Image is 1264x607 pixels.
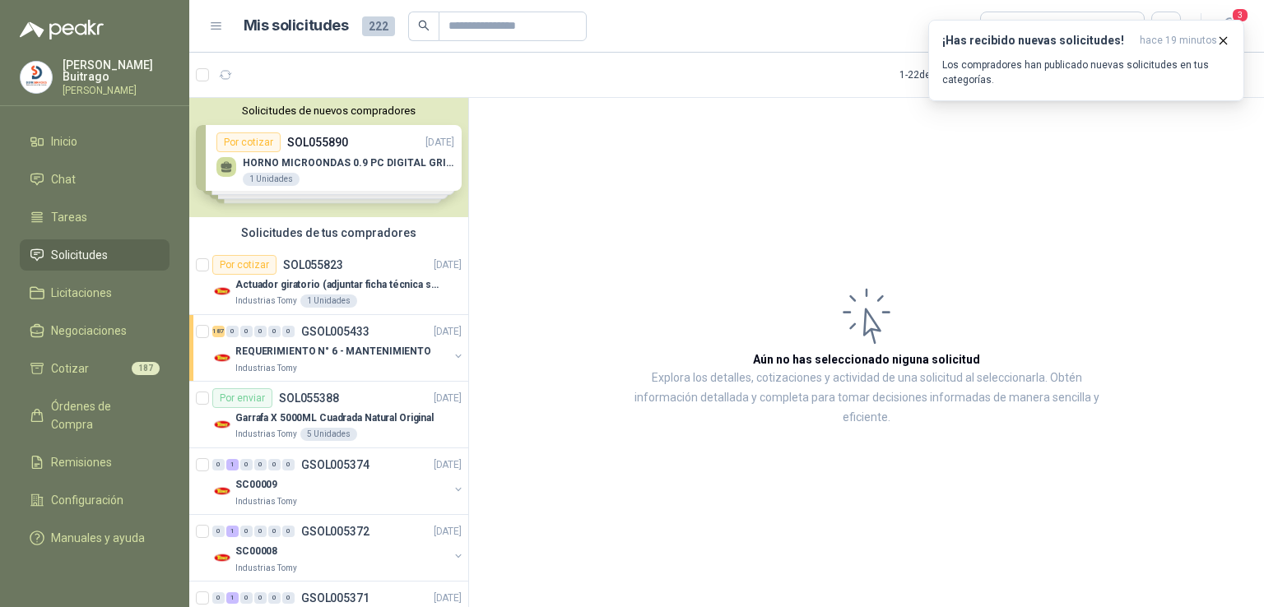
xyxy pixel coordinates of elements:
span: hace 19 minutos [1140,34,1217,48]
img: Company Logo [212,481,232,501]
span: 187 [132,362,160,375]
div: 0 [212,526,225,537]
div: Por cotizar [212,255,276,275]
a: Remisiones [20,447,170,478]
img: Company Logo [212,548,232,568]
img: Company Logo [212,281,232,301]
p: [DATE] [434,524,462,540]
div: Solicitudes de nuevos compradoresPor cotizarSOL055890[DATE] HORNO MICROONDAS 0.9 PC DIGITAL GRIS ... [189,98,468,217]
span: 3 [1231,7,1249,23]
div: 0 [240,326,253,337]
span: Negociaciones [51,322,127,340]
img: Logo peakr [20,20,104,39]
a: 0 1 0 0 0 0 GSOL005374[DATE] Company LogoSC00009Industrias Tomy [212,455,465,507]
span: Tareas [51,208,87,226]
a: 0 1 0 0 0 0 GSOL005372[DATE] Company LogoSC00008Industrias Tomy [212,521,465,574]
div: 0 [212,459,225,470]
div: 0 [282,459,295,470]
div: 1 - 22 de 22 [899,62,995,88]
a: Licitaciones [20,277,170,308]
div: 0 [240,592,253,604]
span: Inicio [51,132,77,151]
button: 3 [1215,12,1244,41]
div: 0 [240,459,253,470]
div: 1 Unidades [300,294,357,308]
div: Todas [991,17,1025,35]
div: Solicitudes de tus compradores [189,217,468,248]
div: 0 [254,326,267,337]
a: Por enviarSOL055388[DATE] Company LogoGarrafa X 5000ML Cuadrada Natural OriginalIndustrias Tomy5 ... [189,382,468,448]
p: [DATE] [434,591,462,606]
span: search [418,20,430,31]
h1: Mis solicitudes [244,14,349,38]
a: Por cotizarSOL055823[DATE] Company LogoActuador giratorio (adjuntar ficha técnica si es diferente... [189,248,468,315]
div: 0 [268,459,281,470]
p: SOL055388 [279,392,339,404]
a: Configuración [20,484,170,516]
div: 0 [268,326,281,337]
div: 0 [282,326,295,337]
p: GSOL005433 [301,326,369,337]
a: Manuales y ayuda [20,522,170,554]
a: 187 0 0 0 0 0 GSOL005433[DATE] Company LogoREQUERIMIENTO N° 6 - MANTENIMIENTOIndustrias Tomy [212,322,465,374]
p: Industrias Tomy [235,361,297,374]
p: [DATE] [434,324,462,340]
img: Company Logo [212,415,232,434]
a: Inicio [20,126,170,157]
p: [DATE] [434,257,462,273]
p: Explora los detalles, cotizaciones y actividad de una solicitud al seleccionarla. Obtén informaci... [634,368,1099,428]
p: SC00009 [235,477,277,493]
p: REQUERIMIENTO N° 6 - MANTENIMIENTO [235,344,431,359]
p: [DATE] [434,457,462,473]
p: Los compradores han publicado nuevas solicitudes en tus categorías. [942,58,1230,87]
p: [PERSON_NAME] [63,86,170,95]
div: 1 [226,526,239,537]
span: 222 [362,16,395,36]
p: Industrias Tomy [235,294,297,308]
div: 0 [268,592,281,604]
span: Solicitudes [51,246,108,264]
p: Industrias Tomy [235,494,297,507]
span: Cotizar [51,359,89,378]
div: 1 [226,459,239,470]
div: 187 [212,326,225,337]
button: ¡Has recibido nuevas solicitudes!hace 19 minutos Los compradores han publicado nuevas solicitudes... [928,20,1244,101]
a: Órdenes de Compra [20,391,170,440]
div: 0 [254,526,267,537]
a: Cotizar187 [20,353,170,384]
div: Por enviar [212,388,272,408]
p: [PERSON_NAME] Buitrago [63,59,170,82]
div: 0 [212,592,225,604]
p: SOL055823 [283,259,343,271]
span: Remisiones [51,453,112,471]
div: 0 [254,592,267,604]
div: 0 [226,326,239,337]
img: Company Logo [21,62,52,93]
img: Company Logo [212,348,232,368]
div: 0 [282,592,295,604]
a: Solicitudes [20,239,170,271]
div: 0 [282,526,295,537]
p: Industrias Tomy [235,428,297,441]
h3: ¡Has recibido nuevas solicitudes! [942,34,1133,48]
h3: Aún no has seleccionado niguna solicitud [753,350,980,368]
p: GSOL005374 [301,459,369,470]
p: GSOL005371 [301,592,369,604]
div: 0 [268,526,281,537]
div: 5 Unidades [300,428,357,441]
div: 0 [254,459,267,470]
p: [DATE] [434,391,462,406]
span: Manuales y ayuda [51,529,145,547]
span: Chat [51,170,76,188]
span: Configuración [51,491,123,509]
p: SC00008 [235,544,277,559]
a: Negociaciones [20,315,170,346]
span: Licitaciones [51,284,112,302]
button: Solicitudes de nuevos compradores [196,104,462,117]
div: 1 [226,592,239,604]
div: 0 [240,526,253,537]
p: Garrafa X 5000ML Cuadrada Natural Original [235,410,434,426]
a: Tareas [20,202,170,233]
span: Órdenes de Compra [51,397,154,433]
p: GSOL005372 [301,526,369,537]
